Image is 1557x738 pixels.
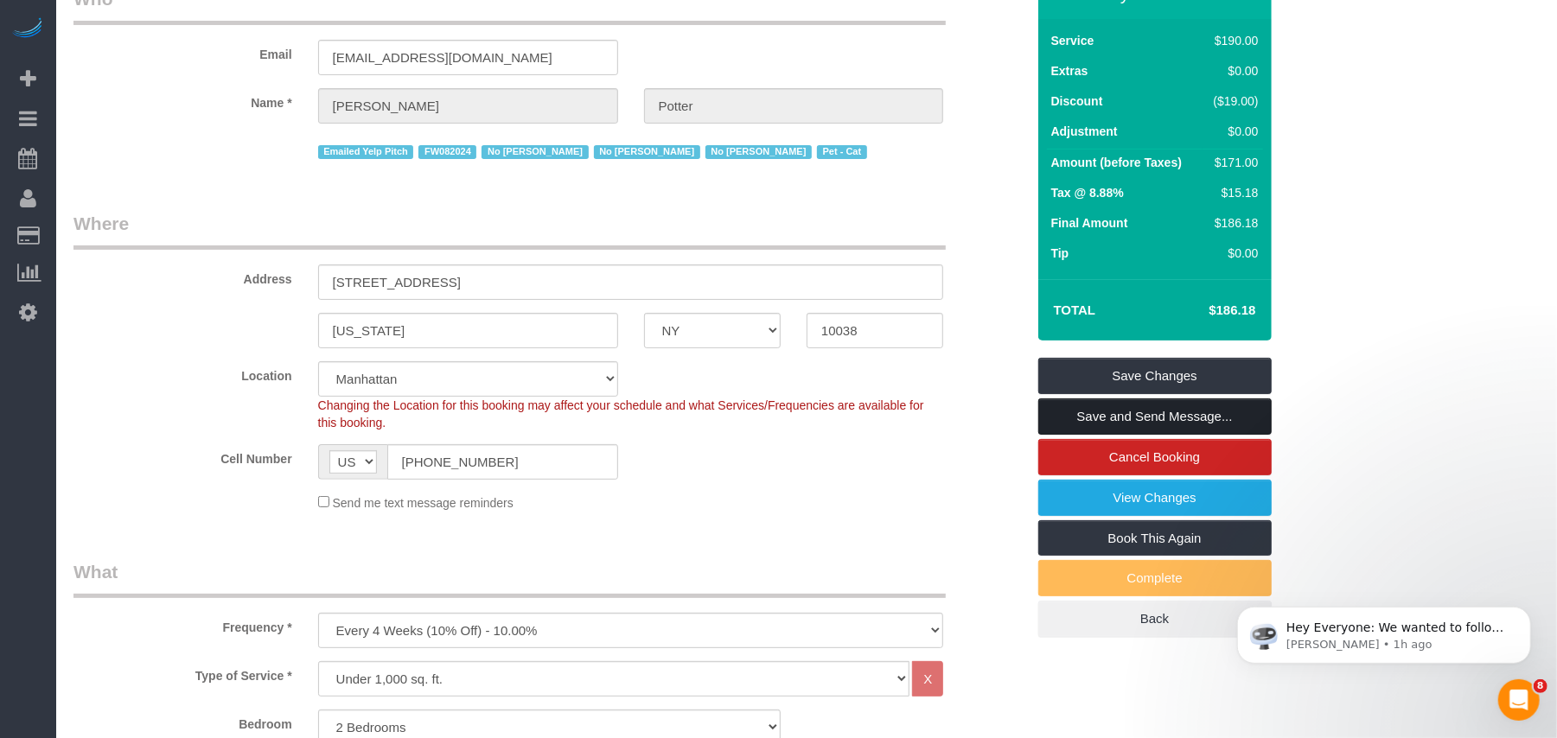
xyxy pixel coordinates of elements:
[1157,303,1255,318] h4: $186.18
[1207,62,1259,80] div: $0.00
[1051,245,1069,262] label: Tip
[73,211,946,250] legend: Where
[1051,32,1094,49] label: Service
[61,40,305,63] label: Email
[1498,679,1540,721] iframe: Intercom live chat
[1051,62,1088,80] label: Extras
[1051,92,1103,110] label: Discount
[61,264,305,288] label: Address
[10,17,45,41] img: Automaid Logo
[1038,398,1272,435] a: Save and Send Message...
[1534,679,1547,693] span: 8
[318,398,924,429] span: Changing the Location for this booking may affect your schedule and what Services/Frequencies are...
[1051,123,1118,140] label: Adjustment
[1207,154,1259,171] div: $171.00
[318,88,618,124] input: First Name
[594,145,700,159] span: No [PERSON_NAME]
[1038,358,1272,394] a: Save Changes
[1051,154,1182,171] label: Amount (before Taxes)
[807,313,943,348] input: Zip Code
[1207,92,1259,110] div: ($19.00)
[1207,32,1259,49] div: $190.00
[387,444,618,480] input: Cell Number
[1207,123,1259,140] div: $0.00
[318,313,618,348] input: City
[1054,302,1096,317] strong: Total
[61,361,305,385] label: Location
[1051,184,1124,201] label: Tax @ 8.88%
[1038,520,1272,557] a: Book This Again
[1051,214,1128,232] label: Final Amount
[73,559,946,598] legend: What
[61,661,305,684] label: Type of Service *
[482,145,588,159] span: No [PERSON_NAME]
[1207,214,1259,232] div: $186.18
[61,444,305,468] label: Cell Number
[318,145,414,159] span: Emailed Yelp Pitch
[1207,184,1259,201] div: $15.18
[644,88,944,124] input: Last Name
[418,145,476,159] span: FW082024
[705,145,812,159] span: No [PERSON_NAME]
[61,88,305,111] label: Name *
[1038,601,1272,637] a: Back
[817,145,867,159] span: Pet - Cat
[1207,245,1259,262] div: $0.00
[61,709,305,733] label: Bedroom
[333,496,514,510] span: Send me text message reminders
[1211,570,1557,691] iframe: Intercom notifications message
[1038,439,1272,475] a: Cancel Booking
[75,50,296,236] span: Hey Everyone: We wanted to follow up and let you know we have been closely monitoring the account...
[61,613,305,636] label: Frequency *
[1038,480,1272,516] a: View Changes
[318,40,618,75] input: Email
[75,67,298,82] p: Message from Ellie, sent 1h ago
